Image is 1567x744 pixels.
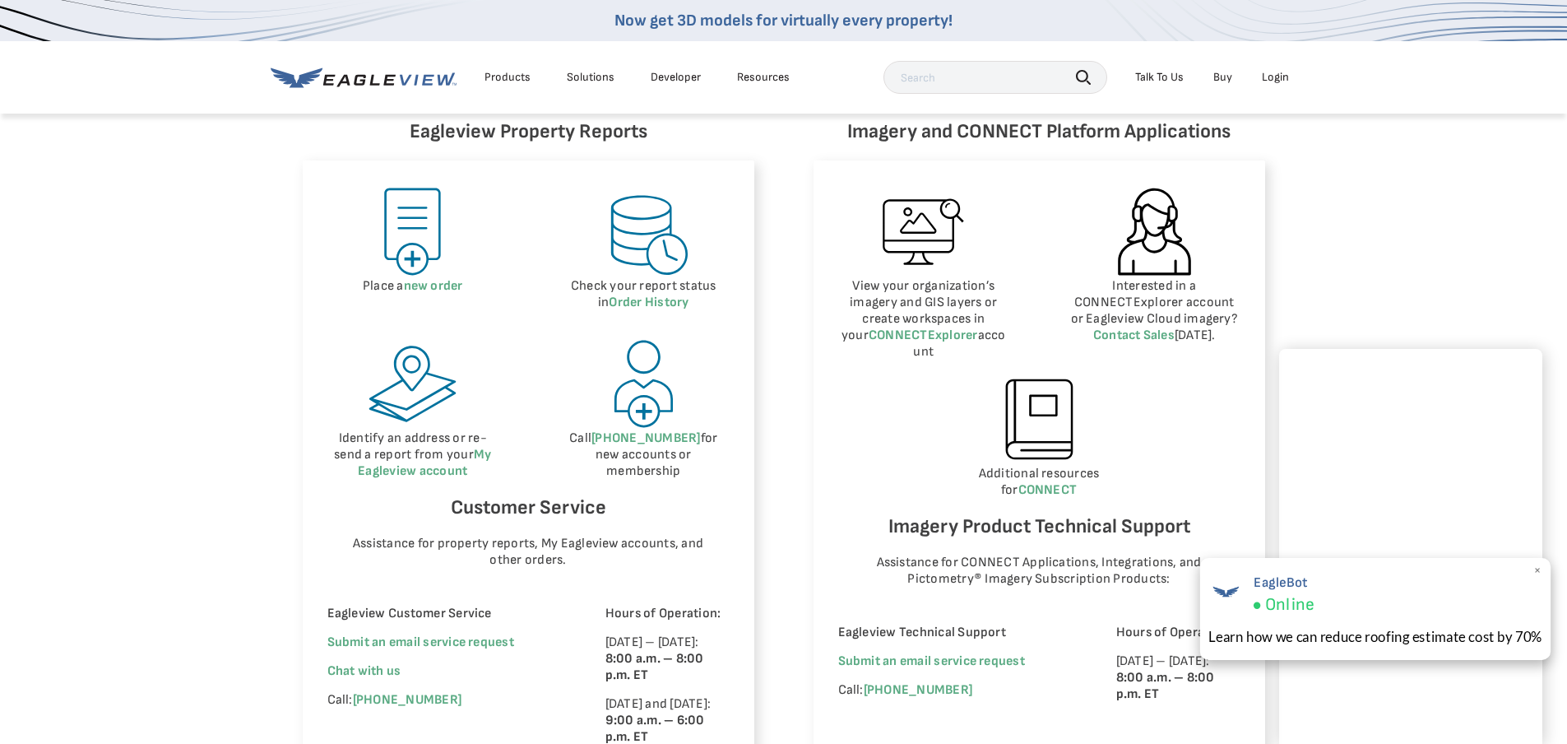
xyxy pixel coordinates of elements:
[327,278,499,295] p: Place a
[838,466,1240,499] p: Additional resources for
[883,61,1107,94] input: Search
[1069,278,1240,344] p: Interested in a CONNECTExplorer account or Eagleview Cloud imagery? [DATE].
[327,635,514,650] a: Submit an email service request
[838,511,1240,542] h6: Imagery Product Technical Support
[353,692,461,708] a: [PHONE_NUMBER]
[327,663,401,679] span: Chat with us
[838,625,1071,641] p: Eagleview Technical Support
[1533,562,1542,579] span: ×
[358,447,491,479] a: My Eagleview account
[1279,349,1542,744] iframe: Chat Window
[614,11,953,30] a: Now get 3D models for virtually every property!
[327,692,560,709] p: Call:
[1253,574,1314,591] span: EagleBot
[838,278,1010,360] p: View your organization’s imagery and GIS layers or create workspaces in your account
[864,682,972,698] a: [PHONE_NUMBER]
[404,278,463,294] a: new order
[814,116,1265,147] h6: Imagery and CONNECT Platform Applications
[609,295,688,310] a: Order History
[1264,594,1314,616] span: Online
[567,70,614,85] div: Solutions
[327,492,730,523] h6: Customer Service
[591,430,700,446] a: [PHONE_NUMBER]
[869,328,978,343] a: CONNECTExplorer
[605,606,730,622] p: Hours of Operation:
[854,555,1224,588] p: Assistance for CONNECT Applications, Integrations, and Pictometry® Imagery Subscription Products:
[327,606,560,622] p: Eagleview Customer Service
[343,536,713,569] p: Assistance for property reports, My Eagleview accounts, and other orders.
[1116,670,1215,702] strong: 8:00 a.m. – 8:00 p.m. ET
[1135,70,1184,85] div: Talk To Us
[1208,626,1542,647] div: Learn how we can reduce roofing estimate cost by 70%
[838,653,1025,669] a: Submit an email service request
[558,430,730,480] p: Call for new accounts or membership
[1262,70,1289,85] div: Login
[1018,482,1078,498] a: CONNECT
[484,70,531,85] div: Products
[1116,625,1240,641] p: Hours of Operation:
[605,651,704,683] strong: 8:00 a.m. – 8:00 p.m. ET
[1213,70,1232,85] a: Buy
[651,70,701,85] a: Developer
[838,682,1071,699] p: Call:
[558,278,730,311] p: Check your report status in
[1093,328,1175,343] a: Contact Sales
[327,430,499,480] p: Identify an address or re-send a report from your
[1208,574,1243,609] img: EagleBot
[605,635,730,684] p: [DATE] – [DATE]:
[737,70,790,85] div: Resources
[303,116,754,147] h6: Eagleview Property Reports
[1116,653,1240,703] p: [DATE] – [DATE]:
